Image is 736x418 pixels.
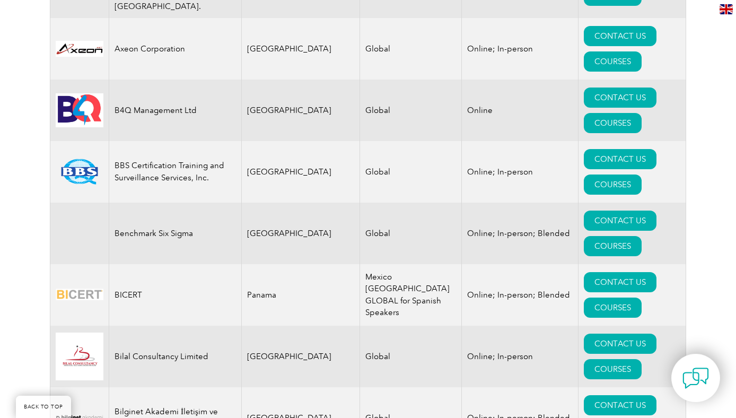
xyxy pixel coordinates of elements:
[584,272,656,292] a: CONTACT US
[584,175,642,195] a: COURSES
[584,149,656,169] a: CONTACT US
[584,211,656,231] a: CONTACT US
[584,88,656,108] a: CONTACT US
[360,203,461,264] td: Global
[242,264,360,326] td: Panama
[109,80,242,141] td: B4Q Management Ltd
[16,396,71,418] a: BACK TO TOP
[461,80,578,141] td: Online
[242,141,360,203] td: [GEOGRAPHIC_DATA]
[109,18,242,80] td: Axeon Corporation
[360,80,461,141] td: Global
[242,326,360,387] td: [GEOGRAPHIC_DATA]
[56,159,103,185] img: 81a8cf56-15af-ea11-a812-000d3a79722d-logo.png
[461,326,578,387] td: Online; In-person
[461,18,578,80] td: Online; In-person
[56,333,103,380] img: 2f91f213-be97-eb11-b1ac-00224815388c-logo.jpg
[584,236,642,256] a: COURSES
[360,18,461,80] td: Global
[584,359,642,379] a: COURSES
[461,203,578,264] td: Online; In-person; Blended
[242,18,360,80] td: [GEOGRAPHIC_DATA]
[109,326,242,387] td: Bilal Consultancy Limited
[682,365,709,391] img: contact-chat.png
[360,264,461,326] td: Mexico [GEOGRAPHIC_DATA] GLOBAL for Spanish Speakers
[360,141,461,203] td: Global
[584,395,656,415] a: CONTACT US
[109,264,242,326] td: BICERT
[109,203,242,264] td: Benchmark Six Sigma
[360,326,461,387] td: Global
[242,80,360,141] td: [GEOGRAPHIC_DATA]
[584,298,642,318] a: COURSES
[461,141,578,203] td: Online; In-person
[584,113,642,133] a: COURSES
[584,51,642,72] a: COURSES
[584,334,656,354] a: CONTACT US
[242,203,360,264] td: [GEOGRAPHIC_DATA]
[56,282,103,308] img: d424547b-a6e0-e911-a812-000d3a795b83-logo.png
[584,26,656,46] a: CONTACT US
[461,264,578,326] td: Online; In-person; Blended
[109,141,242,203] td: BBS Certification Training and Surveillance Services, Inc.
[56,93,103,127] img: 9db4b902-10da-eb11-bacb-002248158a6d-logo.jpg
[720,4,733,14] img: en
[56,41,103,57] img: 28820fe6-db04-ea11-a811-000d3a793f32-logo.jpg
